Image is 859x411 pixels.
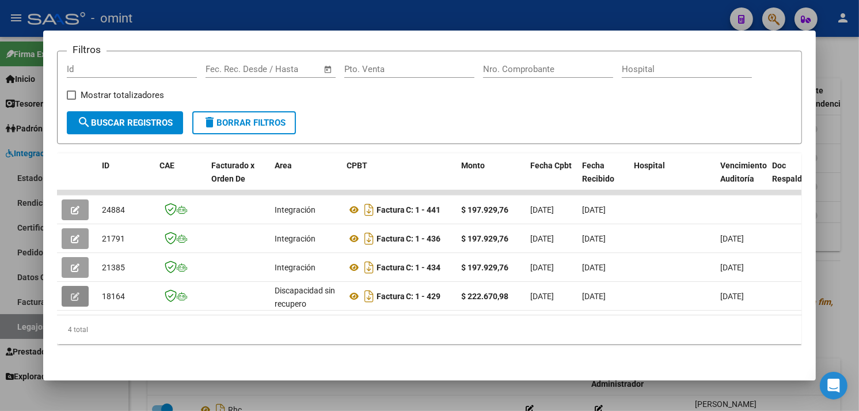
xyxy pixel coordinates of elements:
[377,205,441,214] strong: Factura C: 1 - 441
[583,263,606,272] span: [DATE]
[531,234,554,243] span: [DATE]
[102,161,109,170] span: ID
[321,63,335,76] button: Open calendar
[531,161,572,170] span: Fecha Cpbt
[526,153,578,204] datatable-header-cell: Fecha Cpbt
[583,161,615,183] span: Fecha Recibido
[263,64,318,74] input: Fecha fin
[721,263,744,272] span: [DATE]
[377,292,441,301] strong: Factura C: 1 - 429
[362,201,377,219] i: Descargar documento
[206,64,252,74] input: Fecha inicio
[97,153,155,204] datatable-header-cell: ID
[102,292,125,301] span: 18164
[773,161,824,183] span: Doc Respaldatoria
[203,115,216,129] mat-icon: delete
[275,205,316,214] span: Integración
[102,263,125,272] span: 21385
[211,161,254,183] span: Facturado x Orden De
[377,263,441,272] strong: Factura C: 1 - 434
[155,153,207,204] datatable-header-cell: CAE
[362,258,377,277] i: Descargar documento
[275,286,335,308] span: Discapacidad sin recupero
[716,153,768,204] datatable-header-cell: Vencimiento Auditoría
[531,205,554,214] span: [DATE]
[270,153,342,204] datatable-header-cell: Area
[342,153,457,204] datatable-header-cell: CPBT
[159,161,174,170] span: CAE
[275,161,292,170] span: Area
[377,234,441,243] strong: Factura C: 1 - 436
[457,153,526,204] datatable-header-cell: Monto
[462,234,509,243] strong: $ 197.929,76
[462,161,485,170] span: Monto
[362,229,377,248] i: Descargar documento
[67,111,183,134] button: Buscar Registros
[192,111,296,134] button: Borrar Filtros
[583,205,606,214] span: [DATE]
[81,88,164,102] span: Mostrar totalizadores
[721,292,744,301] span: [DATE]
[275,234,316,243] span: Integración
[721,234,744,243] span: [DATE]
[102,205,125,214] span: 24884
[275,263,316,272] span: Integración
[531,292,554,301] span: [DATE]
[462,263,509,272] strong: $ 197.929,76
[630,153,716,204] datatable-header-cell: Hospital
[67,42,107,57] h3: Filtros
[102,234,125,243] span: 21791
[207,153,270,204] datatable-header-cell: Facturado x Orden De
[531,263,554,272] span: [DATE]
[362,287,377,306] i: Descargar documento
[77,115,91,129] mat-icon: search
[462,205,509,214] strong: $ 197.929,76
[578,153,630,204] datatable-header-cell: Fecha Recibido
[462,292,509,301] strong: $ 222.670,98
[583,234,606,243] span: [DATE]
[634,161,666,170] span: Hospital
[347,161,367,170] span: CPBT
[583,292,606,301] span: [DATE]
[203,118,286,128] span: Borrar Filtros
[721,161,767,183] span: Vencimiento Auditoría
[820,372,847,399] div: Open Intercom Messenger
[57,315,803,344] div: 4 total
[77,118,173,128] span: Buscar Registros
[768,153,837,204] datatable-header-cell: Doc Respaldatoria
